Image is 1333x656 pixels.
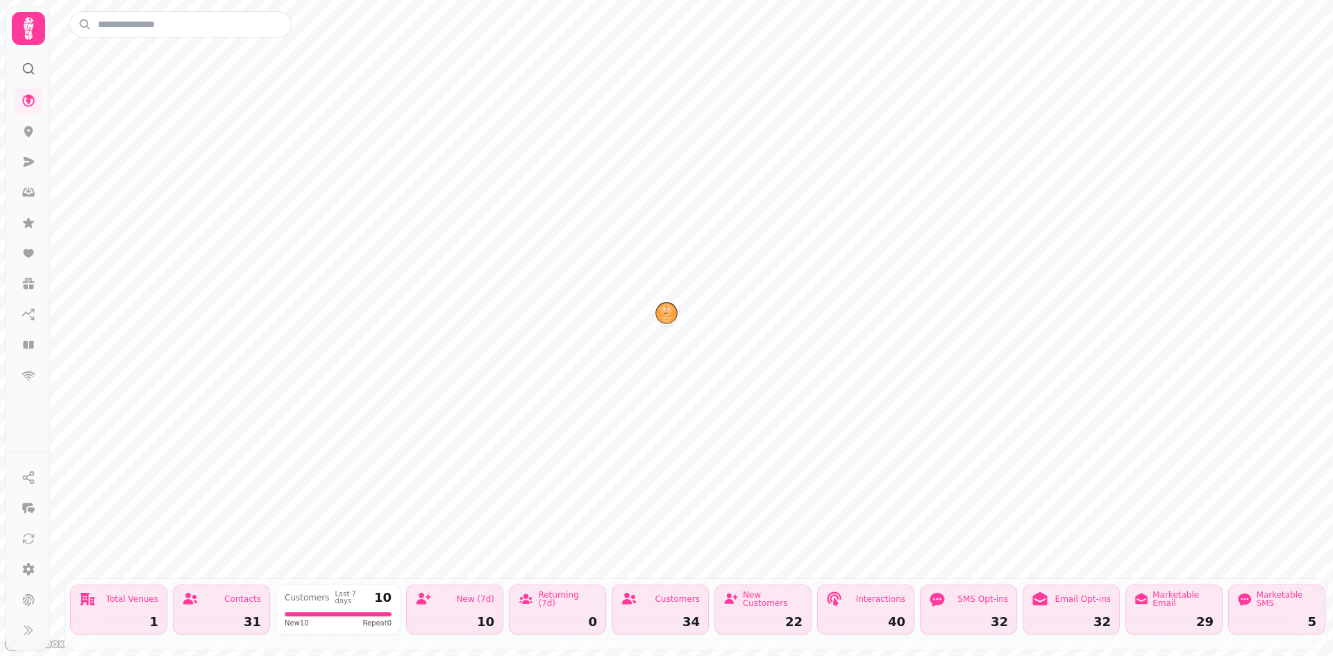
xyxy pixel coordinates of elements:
div: 10 [374,591,392,604]
div: 32 [1032,616,1111,628]
div: New Customers [743,591,803,607]
div: 10 [415,616,494,628]
div: 22 [723,616,803,628]
a: Mapbox logo [4,636,65,652]
div: Email Opt-ins [1055,595,1111,603]
div: Contacts [224,595,261,603]
div: New (7d) [456,595,494,603]
div: Last 7 days [335,591,369,605]
button: Onzon Thai [655,302,678,324]
div: Total Venues [106,595,158,603]
div: 29 [1134,616,1214,628]
div: Customers [655,595,700,603]
div: 1 [79,616,158,628]
div: SMS Opt-ins [957,595,1008,603]
div: Customers [285,594,330,602]
div: 34 [621,616,700,628]
div: 32 [929,616,1008,628]
span: New 10 [285,618,309,628]
div: 40 [826,616,905,628]
div: Interactions [856,595,905,603]
div: Marketable SMS [1257,591,1316,607]
span: Repeat 0 [362,618,392,628]
div: Map marker [655,302,678,328]
div: Returning (7d) [538,591,597,607]
div: 5 [1237,616,1316,628]
div: 31 [182,616,261,628]
div: Marketable Email [1152,591,1214,607]
div: 0 [518,616,597,628]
